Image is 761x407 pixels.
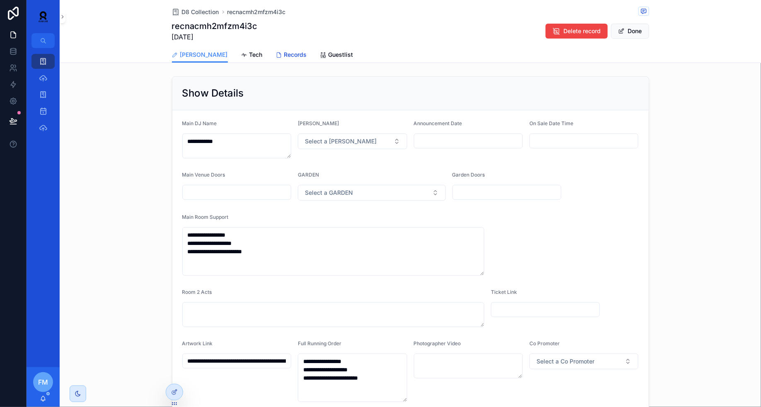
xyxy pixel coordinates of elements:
[529,340,560,346] span: Co Promoter
[414,340,461,346] span: Photographer Video
[33,10,53,23] img: App logo
[529,354,639,369] button: Select Button
[452,172,485,178] span: Garden Doors
[182,214,229,220] span: Main Room Support
[182,120,217,126] span: Main DJ Name
[182,87,244,100] h2: Show Details
[182,289,212,295] span: Room 2 Acts
[27,48,60,146] div: scrollable content
[305,189,353,197] span: Select a GARDEN
[529,120,573,126] span: On Sale Date Time
[298,185,446,201] button: Select Button
[298,133,407,149] button: Select Button
[172,47,228,63] a: [PERSON_NAME]
[180,51,228,59] span: [PERSON_NAME]
[227,8,286,16] a: recnacmh2mfzm4i3c
[320,47,353,64] a: Guestlist
[172,32,258,42] span: [DATE]
[241,47,263,64] a: Tech
[564,27,601,35] span: Delete record
[305,137,377,145] span: Select a [PERSON_NAME]
[38,377,48,387] span: FM
[182,340,213,346] span: Artwork Link
[172,20,258,32] h1: recnacmh2mfzm4i3c
[249,51,263,59] span: Tech
[182,172,225,178] span: Main Venue Doors
[611,24,649,39] button: Done
[182,8,219,16] span: D8 Collection
[298,120,339,126] span: [PERSON_NAME]
[329,51,353,59] span: Guestlist
[172,8,219,16] a: D8 Collection
[546,24,608,39] button: Delete record
[491,289,517,295] span: Ticket Link
[298,172,319,178] span: GARDEN
[298,340,341,346] span: Full Running Order
[536,357,594,366] span: Select a Co Promoter
[276,47,307,64] a: Records
[284,51,307,59] span: Records
[414,120,462,126] span: Announcement Date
